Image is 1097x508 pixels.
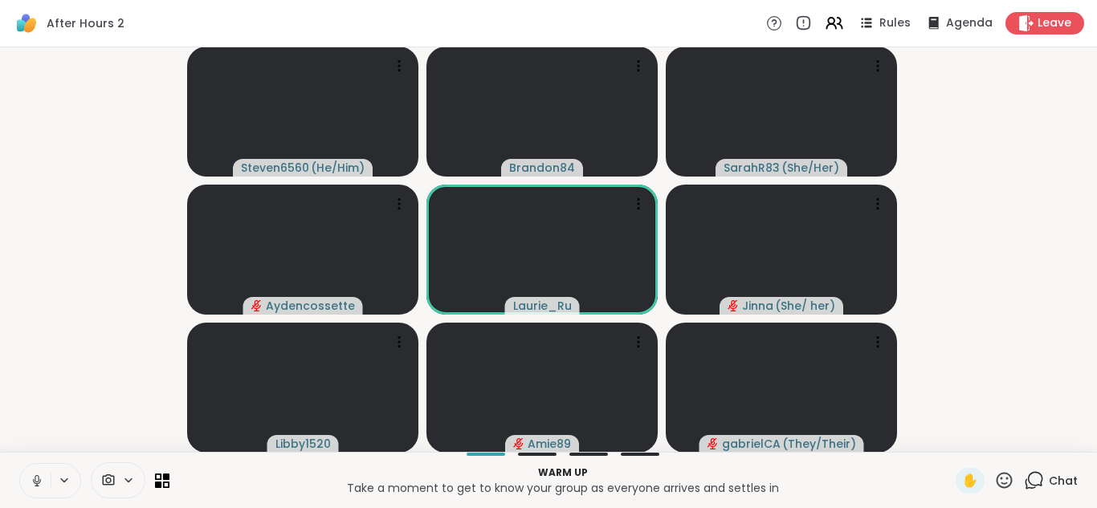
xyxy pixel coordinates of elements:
[742,298,773,314] span: Jinna
[13,10,40,37] img: ShareWell Logomark
[513,298,572,314] span: Laurie_Ru
[266,298,355,314] span: Aydencossette
[962,471,978,490] span: ✋
[724,160,780,176] span: SarahR83
[509,160,575,176] span: Brandon84
[1038,15,1071,31] span: Leave
[241,160,309,176] span: Steven6560
[275,436,331,452] span: Libby1520
[251,300,263,311] span: audio-muted
[781,160,839,176] span: ( She/Her )
[722,436,781,452] span: gabrielCA
[946,15,993,31] span: Agenda
[179,480,946,496] p: Take a moment to get to know your group as everyone arrives and settles in
[775,298,835,314] span: ( She/ her )
[879,15,911,31] span: Rules
[311,160,365,176] span: ( He/Him )
[47,15,124,31] span: After Hours 2
[179,465,946,480] p: Warm up
[513,438,524,449] span: audio-muted
[782,436,856,452] span: ( They/Their )
[528,436,571,452] span: Amie89
[728,300,739,311] span: audio-muted
[1049,473,1078,489] span: Chat
[708,438,719,449] span: audio-muted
